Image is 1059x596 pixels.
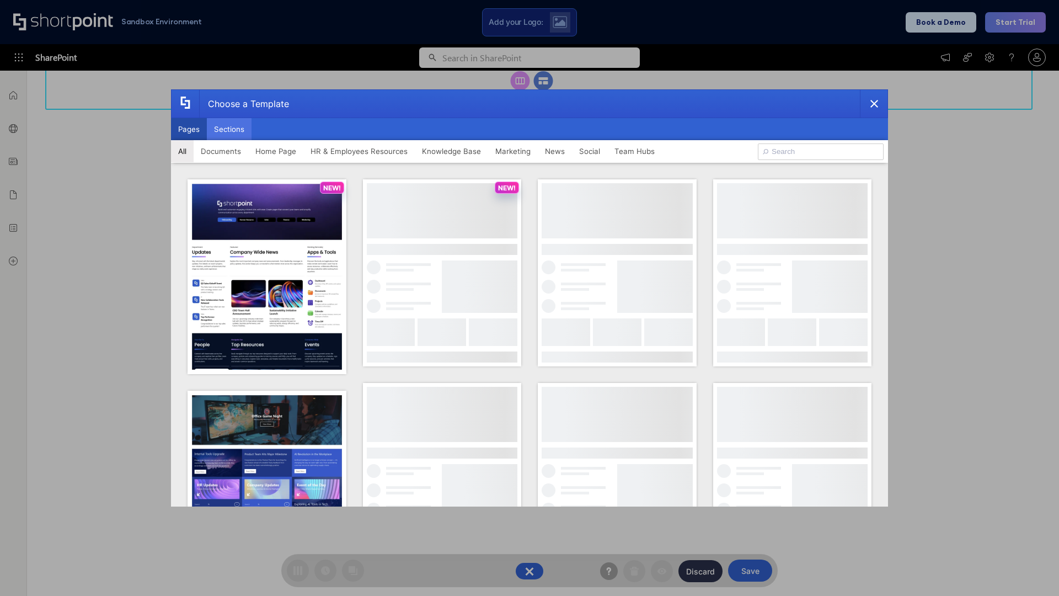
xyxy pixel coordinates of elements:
button: Team Hubs [607,140,662,162]
div: template selector [171,89,888,507]
button: Home Page [248,140,303,162]
button: HR & Employees Resources [303,140,415,162]
p: NEW! [498,184,516,192]
button: Documents [194,140,248,162]
button: News [538,140,572,162]
iframe: Chat Widget [1004,543,1059,596]
button: All [171,140,194,162]
p: NEW! [323,184,341,192]
button: Knowledge Base [415,140,488,162]
button: Marketing [488,140,538,162]
div: Choose a Template [199,90,289,118]
button: Sections [207,118,252,140]
button: Pages [171,118,207,140]
input: Search [758,143,884,160]
button: Social [572,140,607,162]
